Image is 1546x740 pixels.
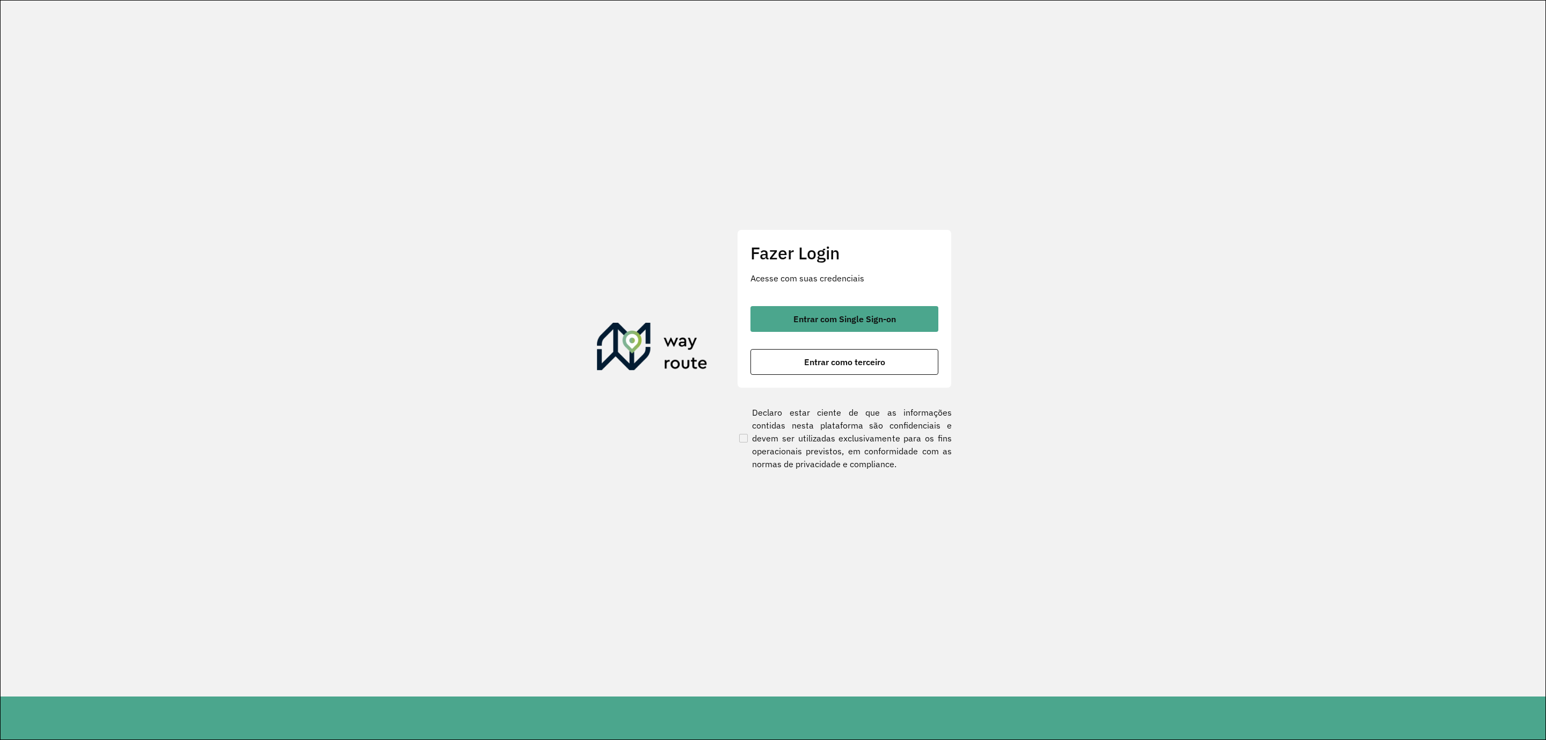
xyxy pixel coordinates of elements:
button: button [750,349,938,375]
span: Entrar como terceiro [804,358,885,366]
img: Roteirizador AmbevTech [597,323,708,374]
span: Entrar com Single Sign-on [793,315,896,323]
button: button [750,306,938,332]
h2: Fazer Login [750,243,938,263]
p: Acesse com suas credenciais [750,272,938,285]
label: Declaro estar ciente de que as informações contidas nesta plataforma são confidenciais e devem se... [737,406,952,470]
